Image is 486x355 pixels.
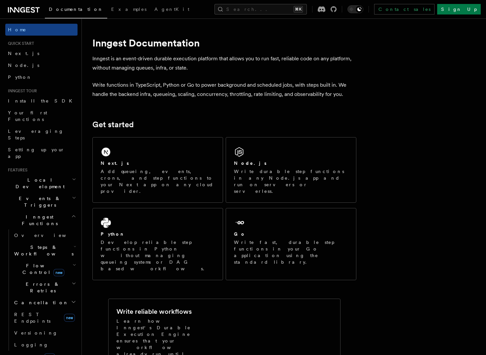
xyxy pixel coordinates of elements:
[5,41,34,46] span: Quick start
[12,241,78,260] button: Steps & Workflows
[374,4,435,15] a: Contact sales
[12,327,78,339] a: Versioning
[12,244,74,257] span: Steps & Workflows
[5,125,78,144] a: Leveraging Steps
[8,74,32,80] span: Python
[12,260,78,278] button: Flow Controlnew
[5,71,78,83] a: Python
[5,47,78,59] a: Next.js
[49,7,103,12] span: Documentation
[14,312,50,324] span: REST Endpoints
[12,339,78,351] a: Logging
[234,168,348,194] p: Write durable step functions in any Node.js app and run on servers or serverless.
[14,330,58,336] span: Versioning
[234,160,267,166] h2: Node.js
[12,278,78,297] button: Errors & Retries
[5,174,78,192] button: Local Development
[8,129,64,140] span: Leveraging Steps
[8,98,76,104] span: Install the SDK
[101,231,125,237] h2: Python
[5,192,78,211] button: Events & Triggers
[234,239,348,265] p: Write fast, durable step functions in your Go application using the standard library.
[101,160,129,166] h2: Next.js
[101,239,215,272] p: Develop reliable step functions in Python without managing queueing systems or DAG based workflows.
[8,63,39,68] span: Node.js
[347,5,363,13] button: Toggle dark mode
[5,144,78,162] a: Setting up your app
[101,168,215,194] p: Add queueing, events, crons, and step functions to your Next app on any cloud provider.
[226,208,356,280] a: GoWrite fast, durable step functions in your Go application using the standard library.
[5,229,78,351] div: Inngest Functions
[5,211,78,229] button: Inngest Functions
[92,137,223,203] a: Next.jsAdd queueing, events, crons, and step functions to your Next app on any cloud provider.
[12,309,78,327] a: REST Endpointsnew
[14,342,49,347] span: Logging
[53,269,64,276] span: new
[154,7,189,12] span: AgentKit
[12,262,73,276] span: Flow Control
[5,107,78,125] a: Your first Functions
[5,177,72,190] span: Local Development
[8,147,65,159] span: Setting up your app
[116,307,192,316] h2: Write reliable workflows
[5,95,78,107] a: Install the SDK
[92,208,223,280] a: PythonDevelop reliable step functions in Python without managing queueing systems or DAG based wo...
[92,37,356,49] h1: Inngest Documentation
[12,297,78,309] button: Cancellation
[5,167,27,173] span: Features
[14,233,82,238] span: Overview
[5,59,78,71] a: Node.js
[12,229,78,241] a: Overview
[64,314,75,322] span: new
[214,4,307,15] button: Search...⌘K
[5,214,71,227] span: Inngest Functions
[12,281,72,294] span: Errors & Retries
[92,80,356,99] p: Write functions in TypeScript, Python or Go to power background and scheduled jobs, with steps bu...
[5,88,37,94] span: Inngest tour
[45,2,107,18] a: Documentation
[8,26,26,33] span: Home
[107,2,150,18] a: Examples
[294,6,303,13] kbd: ⌘K
[150,2,193,18] a: AgentKit
[226,137,356,203] a: Node.jsWrite durable step functions in any Node.js app and run on servers or serverless.
[437,4,481,15] a: Sign Up
[8,51,39,56] span: Next.js
[234,231,246,237] h2: Go
[92,54,356,73] p: Inngest is an event-driven durable execution platform that allows you to run fast, reliable code ...
[8,110,47,122] span: Your first Functions
[111,7,146,12] span: Examples
[12,299,69,306] span: Cancellation
[5,195,72,208] span: Events & Triggers
[92,120,134,129] a: Get started
[5,24,78,36] a: Home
